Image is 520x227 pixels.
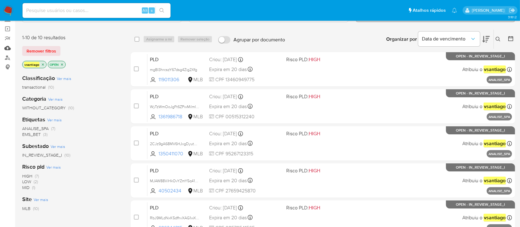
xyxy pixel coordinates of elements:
[508,15,517,19] span: 3.161.2
[472,7,507,13] p: vinicius.santiago@mercadolivre.com
[23,6,171,15] input: Pesquise usuários ou casos...
[142,7,147,13] span: Alt
[155,6,168,15] button: search-icon
[509,7,515,14] a: Sair
[413,7,446,14] span: Atalhos rápidos
[452,8,457,13] a: Notificações
[151,7,153,13] span: s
